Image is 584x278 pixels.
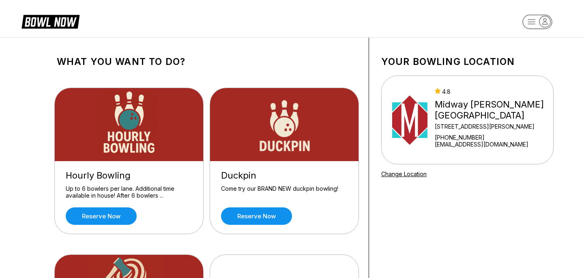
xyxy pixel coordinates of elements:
div: Midway [PERSON_NAME][GEOGRAPHIC_DATA] [435,99,550,121]
a: Reserve now [66,207,137,225]
h1: What you want to do? [57,56,356,67]
div: Hourly Bowling [66,170,192,181]
div: Up to 6 bowlers per lane. Additional time available in house! After 6 bowlers ... [66,185,192,199]
a: [EMAIL_ADDRESS][DOMAIN_NAME] [435,141,550,148]
a: Reserve now [221,207,292,225]
div: Duckpin [221,170,348,181]
div: Come try our BRAND NEW duckpin bowling! [221,185,348,199]
div: 4.8 [435,88,550,95]
a: Change Location [381,170,427,177]
div: [STREET_ADDRESS][PERSON_NAME] [435,123,550,130]
div: [PHONE_NUMBER] [435,134,550,141]
img: Midway Bowling - Carlisle [392,90,427,151]
img: Duckpin [210,88,359,161]
h1: Your bowling location [381,56,554,67]
img: Hourly Bowling [55,88,204,161]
